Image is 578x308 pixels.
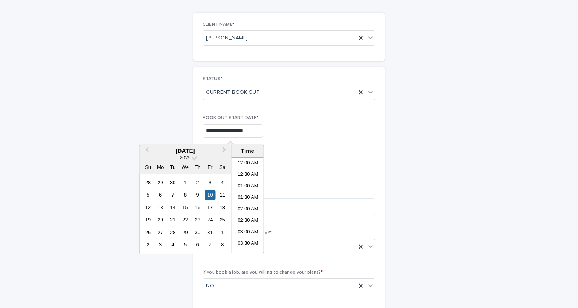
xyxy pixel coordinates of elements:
[205,202,215,213] div: Choose Friday, October 17th, 2025
[234,147,262,154] div: Time
[206,34,248,42] span: [PERSON_NAME]
[167,202,178,213] div: Choose Tuesday, October 14th, 2025
[155,215,166,225] div: Choose Monday, October 20th, 2025
[143,227,153,238] div: Choose Sunday, October 26th, 2025
[205,190,215,200] div: Choose Friday, October 10th, 2025
[192,227,203,238] div: Choose Thursday, October 30th, 2025
[206,88,260,97] span: CURRENT BOOK OUT
[232,204,264,215] li: 02:00 AM
[155,177,166,188] div: Choose Monday, September 29th, 2025
[219,145,231,157] button: Next Month
[203,77,222,81] span: STATUS
[205,227,215,238] div: Choose Friday, October 31st, 2025
[232,169,264,181] li: 12:30 AM
[180,155,190,161] span: 2025
[139,147,231,154] div: [DATE]
[180,177,190,188] div: Choose Wednesday, October 1st, 2025
[205,162,215,172] div: Fr
[217,227,227,238] div: Choose Saturday, November 1st, 2025
[155,239,166,250] div: Choose Monday, November 3rd, 2025
[180,239,190,250] div: Choose Wednesday, November 5th, 2025
[192,215,203,225] div: Choose Thursday, October 23rd, 2025
[143,162,153,172] div: Su
[180,215,190,225] div: Choose Wednesday, October 22nd, 2025
[142,176,229,251] div: month 2025-10
[167,215,178,225] div: Choose Tuesday, October 21st, 2025
[232,238,264,250] li: 03:30 AM
[180,190,190,200] div: Choose Wednesday, October 8th, 2025
[180,227,190,238] div: Choose Wednesday, October 29th, 2025
[192,162,203,172] div: Th
[232,215,264,227] li: 02:30 AM
[167,162,178,172] div: Tu
[203,270,323,275] span: If you book a job, are you willing to change your plans?
[203,22,234,27] span: CLIENT NAME
[143,215,153,225] div: Choose Sunday, October 19th, 2025
[217,215,227,225] div: Choose Saturday, October 25th, 2025
[155,202,166,213] div: Choose Monday, October 13th, 2025
[143,190,153,200] div: Choose Sunday, October 5th, 2025
[155,227,166,238] div: Choose Monday, October 27th, 2025
[206,282,214,290] span: NO
[140,145,152,157] button: Previous Month
[155,190,166,200] div: Choose Monday, October 6th, 2025
[232,250,264,261] li: 04:00 AM
[192,202,203,213] div: Choose Thursday, October 16th, 2025
[232,227,264,238] li: 03:00 AM
[143,239,153,250] div: Choose Sunday, November 2nd, 2025
[167,239,178,250] div: Choose Tuesday, November 4th, 2025
[180,162,190,172] div: We
[217,190,227,200] div: Choose Saturday, October 11th, 2025
[232,192,264,204] li: 01:30 AM
[167,190,178,200] div: Choose Tuesday, October 7th, 2025
[143,202,153,213] div: Choose Sunday, October 12th, 2025
[155,162,166,172] div: Mo
[205,177,215,188] div: Choose Friday, October 3rd, 2025
[217,177,227,188] div: Choose Saturday, October 4th, 2025
[217,239,227,250] div: Choose Saturday, November 8th, 2025
[203,116,258,120] span: BOOK OUT START DATE
[205,239,215,250] div: Choose Friday, November 7th, 2025
[232,181,264,192] li: 01:00 AM
[192,190,203,200] div: Choose Thursday, October 9th, 2025
[167,227,178,238] div: Choose Tuesday, October 28th, 2025
[217,202,227,213] div: Choose Saturday, October 18th, 2025
[167,177,178,188] div: Choose Tuesday, September 30th, 2025
[217,162,227,172] div: Sa
[232,158,264,169] li: 12:00 AM
[205,215,215,225] div: Choose Friday, October 24th, 2025
[143,177,153,188] div: Choose Sunday, September 28th, 2025
[180,202,190,213] div: Choose Wednesday, October 15th, 2025
[192,239,203,250] div: Choose Thursday, November 6th, 2025
[192,177,203,188] div: Choose Thursday, October 2nd, 2025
